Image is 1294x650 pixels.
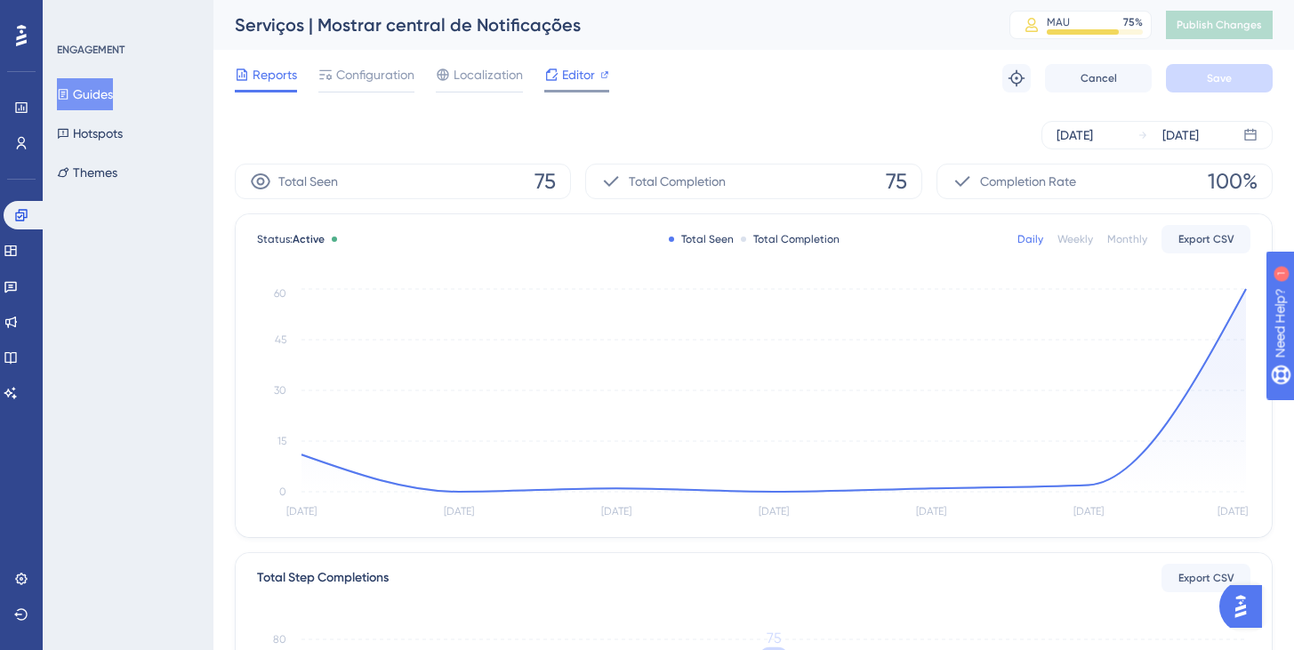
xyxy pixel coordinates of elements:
button: Save [1166,64,1273,92]
div: Monthly [1107,232,1147,246]
span: Completion Rate [980,171,1076,192]
tspan: [DATE] [759,505,789,518]
span: Status: [257,232,325,246]
div: Serviços | Mostrar central de Notificações [235,12,965,37]
tspan: [DATE] [1218,505,1248,518]
span: Export CSV [1178,232,1234,246]
button: Export CSV [1161,225,1250,253]
tspan: 15 [277,435,286,447]
div: [DATE] [1057,124,1093,146]
div: Total Completion [741,232,840,246]
button: Guides [57,78,113,110]
iframe: UserGuiding AI Assistant Launcher [1219,580,1273,633]
div: Daily [1017,232,1043,246]
tspan: 30 [274,384,286,397]
span: Total Seen [278,171,338,192]
tspan: [DATE] [286,505,317,518]
tspan: [DATE] [444,505,474,518]
span: Cancel [1081,71,1117,85]
div: MAU [1047,15,1070,29]
div: [DATE] [1162,124,1199,146]
span: Save [1207,71,1232,85]
span: 75 [886,167,907,196]
span: Localization [454,64,523,85]
div: Total Step Completions [257,567,389,589]
tspan: 75 [767,630,782,646]
span: Need Help? [42,4,111,26]
span: Export CSV [1178,571,1234,585]
div: Total Seen [669,232,734,246]
span: Publish Changes [1177,18,1262,32]
span: 75 [534,167,556,196]
button: Themes [57,156,117,189]
span: Reports [253,64,297,85]
div: Weekly [1057,232,1093,246]
tspan: [DATE] [916,505,946,518]
button: Publish Changes [1166,11,1273,39]
div: 75 % [1123,15,1143,29]
div: ENGAGEMENT [57,43,125,57]
tspan: [DATE] [1073,505,1104,518]
tspan: 80 [273,633,286,646]
button: Export CSV [1161,564,1250,592]
span: Editor [562,64,595,85]
div: 1 [124,9,129,23]
span: Configuration [336,64,414,85]
span: 100% [1208,167,1258,196]
tspan: 45 [275,333,286,346]
span: Total Completion [629,171,726,192]
tspan: 0 [279,485,286,498]
span: Active [293,233,325,245]
tspan: 60 [274,287,286,300]
button: Cancel [1045,64,1152,92]
tspan: [DATE] [601,505,631,518]
button: Hotspots [57,117,123,149]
